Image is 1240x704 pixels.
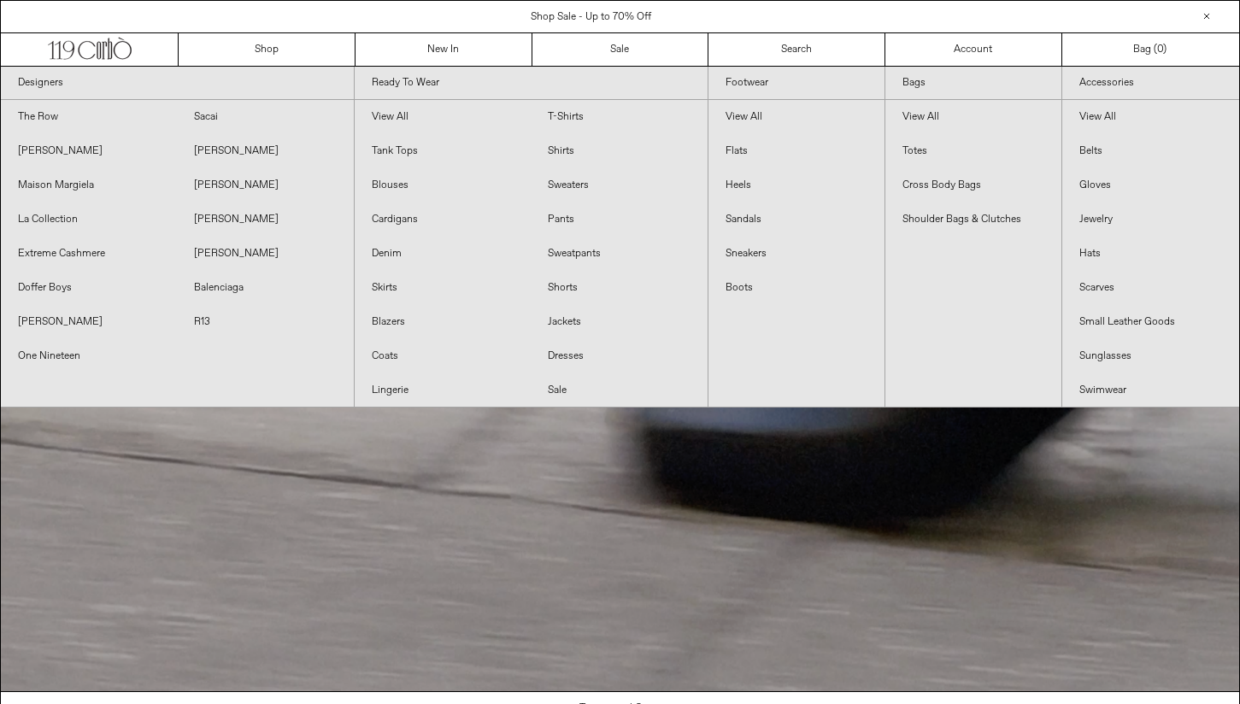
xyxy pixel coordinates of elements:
[1,67,354,100] a: Designers
[1,339,177,373] a: One Nineteen
[708,271,884,305] a: Boots
[885,134,1061,168] a: Totes
[885,168,1061,202] a: Cross Body Bags
[355,373,531,408] a: Lingerie
[531,10,651,24] a: Shop Sale - Up to 70% Off
[177,237,353,271] a: [PERSON_NAME]
[531,373,707,408] a: Sale
[1062,271,1239,305] a: Scarves
[708,33,885,66] a: Search
[531,168,707,202] a: Sweaters
[177,134,353,168] a: [PERSON_NAME]
[708,100,884,134] a: View All
[1062,373,1239,408] a: Swimwear
[1,682,1239,695] a: Your browser does not support the video tag.
[1062,202,1239,237] a: Jewelry
[531,134,707,168] a: Shirts
[1,134,177,168] a: [PERSON_NAME]
[355,305,531,339] a: Blazers
[177,100,353,134] a: Sacai
[177,271,353,305] a: Balenciaga
[179,33,356,66] a: Shop
[531,100,707,134] a: T-Shirts
[177,202,353,237] a: [PERSON_NAME]
[532,33,709,66] a: Sale
[177,305,353,339] a: R13
[355,100,531,134] a: View All
[708,202,884,237] a: Sandals
[708,237,884,271] a: Sneakers
[531,305,707,339] a: Jackets
[1062,339,1239,373] a: Sunglasses
[1062,305,1239,339] a: Small Leather Goods
[1,271,177,305] a: Doffer Boys
[531,339,707,373] a: Dresses
[531,237,707,271] a: Sweatpants
[1062,134,1239,168] a: Belts
[531,271,707,305] a: Shorts
[355,67,708,100] a: Ready To Wear
[1,168,177,202] a: Maison Margiela
[1062,237,1239,271] a: Hats
[355,168,531,202] a: Blouses
[356,33,532,66] a: New In
[355,237,531,271] a: Denim
[1062,33,1239,66] a: Bag ()
[531,202,707,237] a: Pants
[1157,42,1167,57] span: )
[1,237,177,271] a: Extreme Cashmere
[1,305,177,339] a: [PERSON_NAME]
[355,134,531,168] a: Tank Tops
[708,134,884,168] a: Flats
[1157,43,1163,56] span: 0
[708,67,884,100] a: Footwear
[885,67,1061,100] a: Bags
[1,202,177,237] a: La Collection
[885,33,1062,66] a: Account
[1062,100,1239,134] a: View All
[355,202,531,237] a: Cardigans
[1,100,177,134] a: The Row
[177,168,353,202] a: [PERSON_NAME]
[708,168,884,202] a: Heels
[885,100,1061,134] a: View All
[1062,168,1239,202] a: Gloves
[885,202,1061,237] a: Shoulder Bags & Clutches
[355,271,531,305] a: Skirts
[1062,67,1239,100] a: Accessories
[355,339,531,373] a: Coats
